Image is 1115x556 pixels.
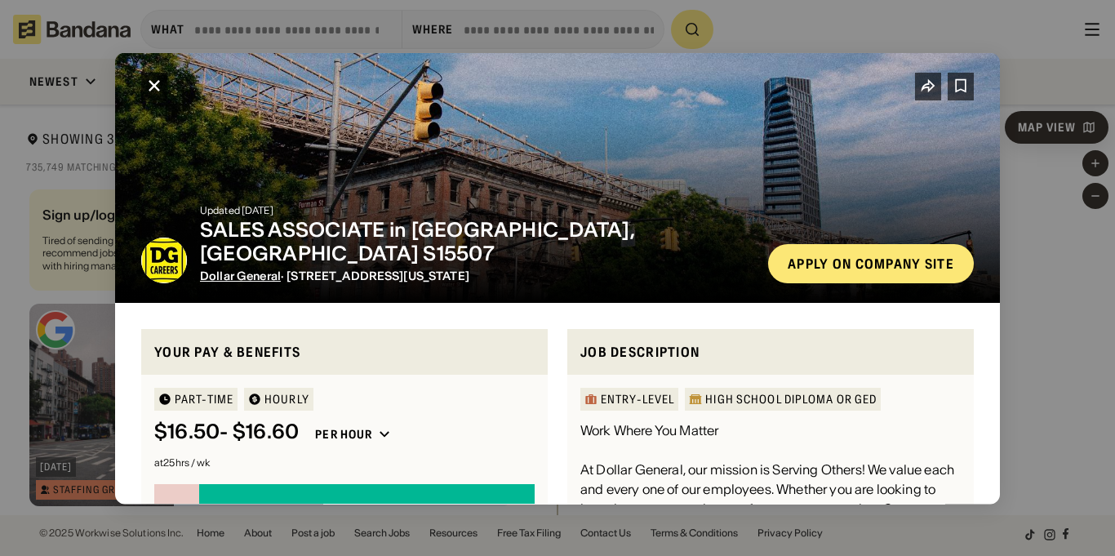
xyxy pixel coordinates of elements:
[175,394,233,405] div: Part-time
[788,256,954,269] div: Apply on company site
[154,341,535,362] div: Your pay & benefits
[315,427,372,442] div: Per hour
[601,394,674,405] div: Entry-Level
[264,394,309,405] div: HOURLY
[141,237,187,282] img: Dollar General logo
[200,268,281,282] a: Dollar General
[705,394,877,405] div: High School Diploma or GED
[200,206,755,216] div: Updated [DATE]
[154,458,535,468] div: at 25 hrs / wk
[154,420,299,444] div: $ 16.50 - $16.60
[200,269,755,282] div: · [STREET_ADDRESS][US_STATE]
[200,219,755,266] div: SALES ASSOCIATE in [GEOGRAPHIC_DATA], [GEOGRAPHIC_DATA] S15507
[580,341,961,362] div: Job Description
